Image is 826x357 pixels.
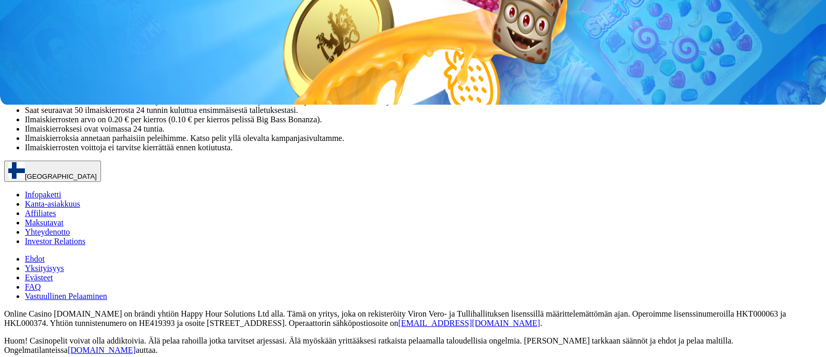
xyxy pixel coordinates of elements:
[25,173,97,180] span: [GEOGRAPHIC_DATA]
[25,218,64,227] a: Maksutavat
[68,346,136,354] a: [DOMAIN_NAME]
[25,264,64,273] a: Yksityisyys
[25,115,822,124] li: Ilmaiskierrosten arvo on 0.20 € per kierros (0.10 € per kierros pelissä Big Bass Bonanza).
[25,190,61,199] a: Infopaketti
[25,237,85,246] a: Investor Relations
[25,199,80,208] a: Kanta-asiakkuus
[25,143,822,152] li: Ilmaiskierrosten voittoja ei tarvitse kierrättää ennen kotiutusta.
[25,124,822,134] li: Ilmaiskierroksesi ovat voimassa 24 tuntia.
[4,336,822,355] p: Huom! Casinopelit voivat olla addiktoivia. Älä pelaa rahoilla jotka tarvitset arjessasi. Älä myös...
[25,292,107,301] a: Vastuullinen Pelaaminen
[398,319,540,327] a: [EMAIL_ADDRESS][DOMAIN_NAME]
[25,209,56,218] a: Affiliates
[25,134,822,143] li: Ilmaiskierroksia annetaan parhaisiin peleihimme. Katso pelit yllä olevalta kampanjasivultamme.
[25,254,45,263] a: Ehdot
[4,190,822,301] nav: Secondary
[25,273,53,282] a: Evästeet
[4,161,101,182] button: [GEOGRAPHIC_DATA]chevron-down icon
[8,162,25,179] img: Finland flag
[25,106,822,115] li: Saat seuraavat 50 ilmaiskierrosta 24 tunnin kuluttua ensimmäisestä talletuksestasi.
[25,227,70,236] a: Yhteydenotto
[25,282,41,291] a: FAQ
[4,309,822,328] p: Online Casino [DOMAIN_NAME] on brändi yhtiön Happy Hour Solutions Ltd alla. Tämä on yritys, joka ...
